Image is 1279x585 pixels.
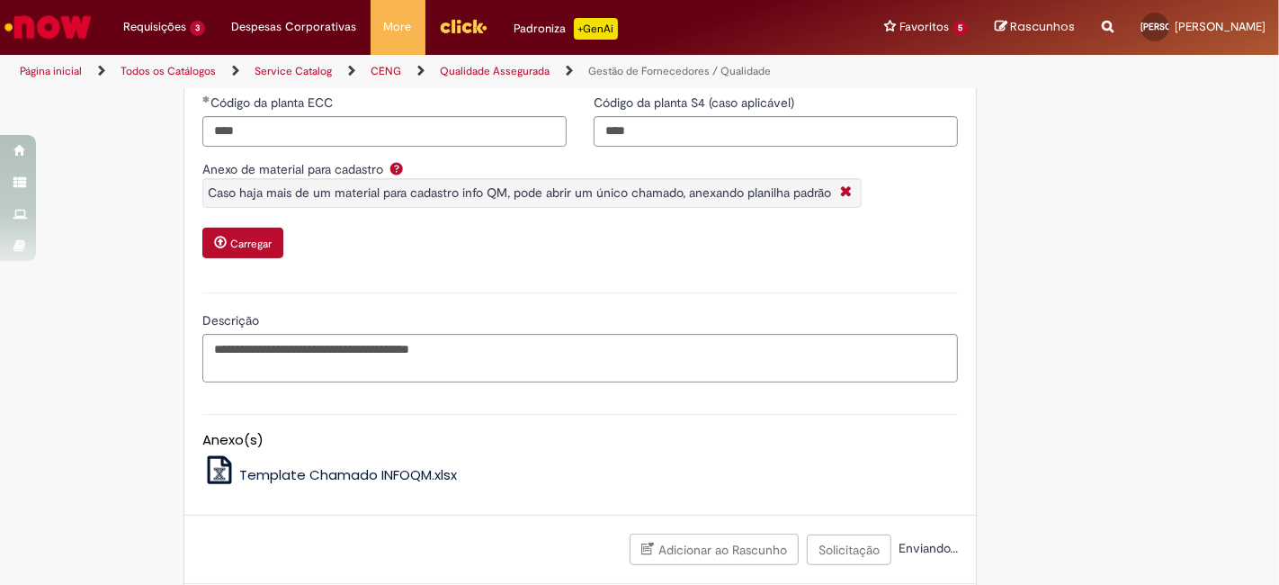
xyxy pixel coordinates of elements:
[121,64,216,78] a: Todos os Catálogos
[1010,18,1075,35] span: Rascunhos
[371,64,401,78] a: CENG
[1175,19,1266,34] span: [PERSON_NAME]
[202,116,567,147] input: Código da planta ECC
[953,21,968,36] span: 5
[123,18,186,36] span: Requisições
[588,64,771,78] a: Gestão de Fornecedores / Qualidade
[190,21,205,36] span: 3
[202,228,283,258] button: Carregar anexo de Anexo de material para cadastro
[439,13,487,40] img: click_logo_yellow_360x200.png
[13,55,839,88] ul: Trilhas de página
[995,19,1075,36] a: Rascunhos
[440,64,550,78] a: Qualidade Assegurada
[202,433,958,448] h5: Anexo(s)
[202,312,263,328] span: Descrição
[239,465,457,484] span: Template Chamado INFOQM.xlsx
[20,64,82,78] a: Página inicial
[1140,21,1211,32] span: [PERSON_NAME]
[230,237,272,251] small: Carregar
[2,9,94,45] img: ServiceNow
[514,18,618,40] div: Padroniza
[574,18,618,40] p: +GenAi
[899,18,949,36] span: Favoritos
[594,116,958,147] input: Código da planta S4 (caso aplicável)
[836,184,856,202] i: Fechar Aviso Por question_anexo_de_material_para_cadastro
[386,161,407,175] span: Ajuda para Anexo de material para cadastro
[202,161,387,177] span: Anexo de material para cadastro
[255,64,332,78] a: Service Catalog
[202,334,958,382] textarea: Descrição
[208,184,831,201] span: Caso haja mais de um material para cadastro info QM, pode abrir um único chamado, anexando planil...
[384,18,412,36] span: More
[232,18,357,36] span: Despesas Corporativas
[202,465,458,484] a: Template Chamado INFOQM.xlsx
[202,95,210,103] span: Obrigatório Preenchido
[895,540,958,556] span: Enviando...
[210,94,336,111] span: Código da planta ECC
[594,94,798,111] span: Código da planta S4 (caso aplicável)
